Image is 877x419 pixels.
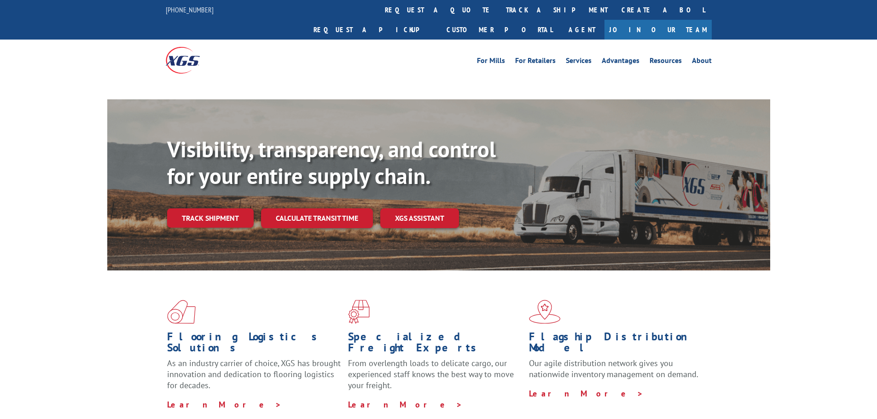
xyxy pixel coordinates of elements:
[566,57,592,67] a: Services
[307,20,440,40] a: Request a pickup
[529,331,703,358] h1: Flagship Distribution Model
[167,331,341,358] h1: Flooring Logistics Solutions
[515,57,556,67] a: For Retailers
[261,208,373,228] a: Calculate transit time
[529,300,561,324] img: xgs-icon-flagship-distribution-model-red
[440,20,559,40] a: Customer Portal
[167,208,254,228] a: Track shipment
[166,5,214,14] a: [PHONE_NUMBER]
[559,20,604,40] a: Agent
[602,57,639,67] a: Advantages
[692,57,712,67] a: About
[477,57,505,67] a: For Mills
[167,399,282,410] a: Learn More >
[348,399,463,410] a: Learn More >
[348,331,522,358] h1: Specialized Freight Experts
[348,358,522,399] p: From overlength loads to delicate cargo, our experienced staff knows the best way to move your fr...
[167,135,496,190] b: Visibility, transparency, and control for your entire supply chain.
[380,208,459,228] a: XGS ASSISTANT
[650,57,682,67] a: Resources
[529,388,644,399] a: Learn More >
[529,358,698,379] span: Our agile distribution network gives you nationwide inventory management on demand.
[604,20,712,40] a: Join Our Team
[167,358,341,390] span: As an industry carrier of choice, XGS has brought innovation and dedication to flooring logistics...
[348,300,370,324] img: xgs-icon-focused-on-flooring-red
[167,300,196,324] img: xgs-icon-total-supply-chain-intelligence-red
